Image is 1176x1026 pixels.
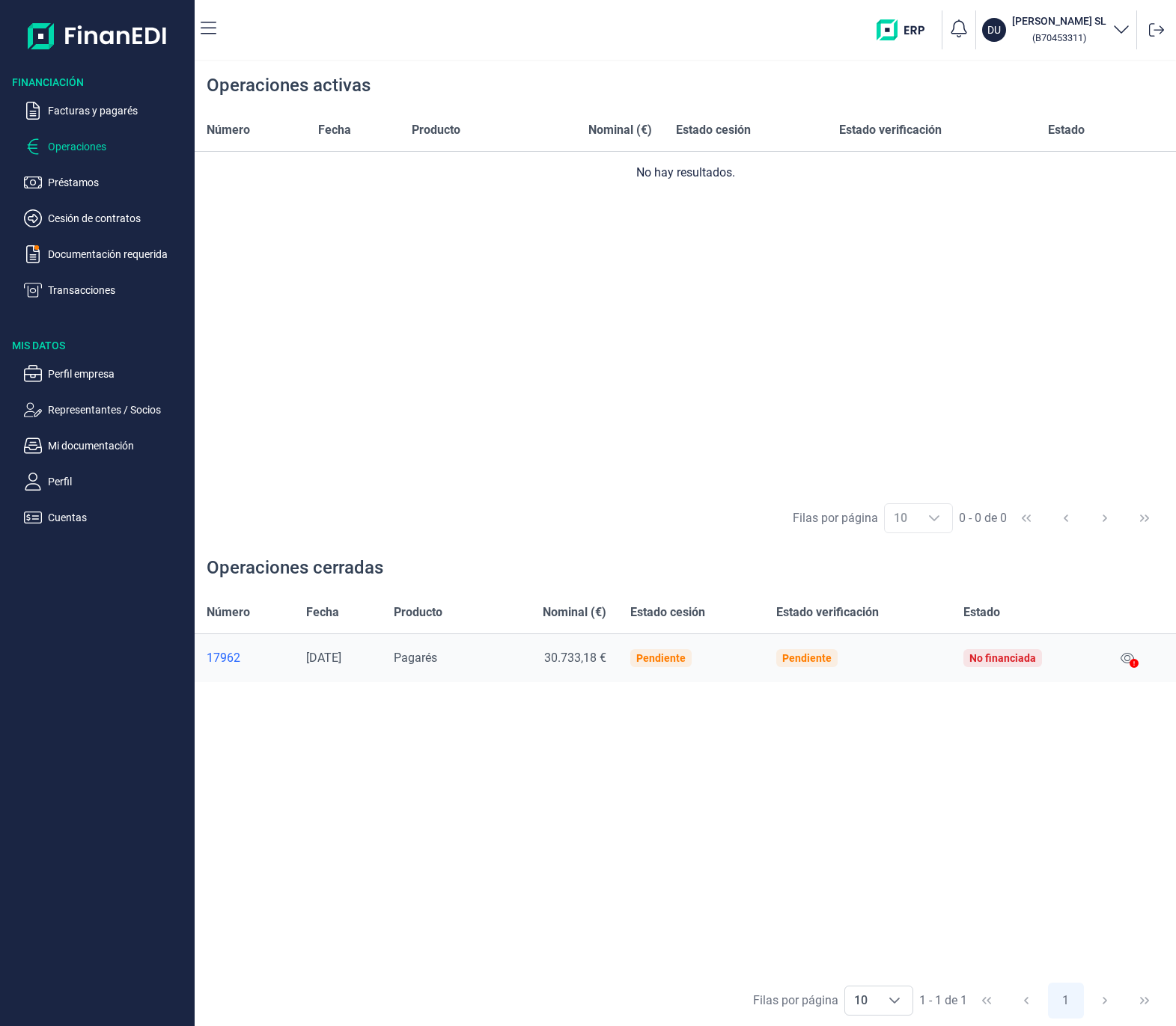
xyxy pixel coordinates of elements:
span: Estado cesión [630,603,705,621]
p: Documentación requerida [48,245,189,263]
div: Choose [916,504,952,532]
span: Estado verificación [776,603,879,621]
button: Previous Page [1008,983,1044,1019]
button: Next Page [1087,983,1123,1019]
p: Cuentas [48,509,189,526]
div: Filas por página [753,992,838,1010]
div: No hay resultados. [207,164,1164,182]
p: Mi documentación [48,437,189,455]
p: Perfil empresa [48,365,189,383]
span: Nominal (€) [543,603,606,621]
span: Número [207,603,250,621]
span: Número [207,121,250,139]
button: Préstamos [24,173,189,191]
img: Logo de aplicación [28,12,168,60]
button: Cesión de contratos [24,209,189,227]
p: Préstamos [48,173,189,191]
small: Copiar cif [1032,32,1086,43]
p: Facturas y pagarés [48,102,189,120]
p: Representantes / Socios [48,401,189,419]
button: Documentación requerida [24,245,189,263]
div: Filas por página [793,509,878,527]
div: [DATE] [306,651,370,666]
button: Perfil empresa [24,365,189,383]
button: Cuentas [24,509,189,526]
button: Last Page [1127,500,1163,536]
p: Transacciones [48,281,189,299]
div: Pendiente [636,652,686,664]
span: Pagarés [394,651,437,665]
span: Estado [1048,121,1085,139]
button: Operaciones [24,138,189,156]
button: Next Page [1087,500,1123,536]
button: Previous Page [1048,500,1084,536]
span: 10 [845,986,877,1015]
button: First Page [969,983,1005,1019]
span: 1 - 1 de 1 [919,995,967,1007]
div: No financiada [969,652,1036,664]
p: Cesión de contratos [48,209,189,227]
img: erp [877,19,936,40]
span: Estado cesión [676,121,751,139]
p: Perfil [48,473,189,491]
div: Pendiente [782,652,832,664]
span: 0 - 0 de 0 [959,512,1007,524]
button: DU[PERSON_NAME] SL (B70453311) [982,13,1130,46]
button: First Page [1008,500,1044,536]
span: Fecha [318,121,351,139]
button: Last Page [1127,983,1163,1019]
button: Mi documentación [24,437,189,455]
button: Representantes / Socios [24,401,189,419]
div: Operaciones cerradas [207,556,383,580]
button: Perfil [24,473,189,491]
span: Nominal (€) [588,121,652,139]
a: 17962 [207,651,282,666]
button: Page 1 [1048,983,1084,1019]
span: Fecha [306,603,339,621]
div: Operaciones activas [207,73,371,97]
button: Transacciones [24,281,189,299]
p: Operaciones [48,138,189,156]
span: Producto [394,603,442,621]
button: Facturas y pagarés [24,102,189,120]
div: Choose [877,986,913,1015]
span: 30.733,18 € [544,651,606,665]
span: Estado verificación [839,121,942,139]
span: Estado [963,603,1000,621]
p: DU [987,22,1001,37]
h3: [PERSON_NAME] SL [1012,13,1106,28]
span: Producto [412,121,460,139]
